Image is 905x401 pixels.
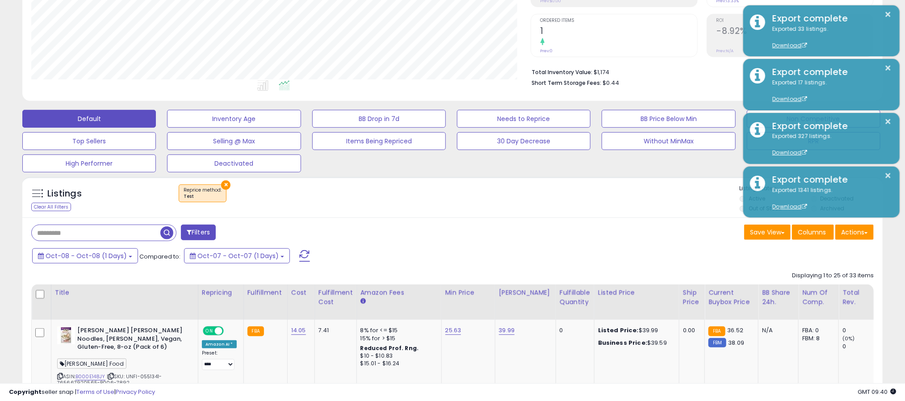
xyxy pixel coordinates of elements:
[772,42,807,49] a: Download
[360,326,435,334] div: 8% for <= $15
[560,288,591,307] div: Fulfillable Quantity
[247,288,284,297] div: Fulfillment
[766,25,893,50] div: Exported 33 listings.
[247,326,264,336] small: FBA
[197,251,279,260] span: Oct-07 - Oct-07 (1 Days)
[312,110,446,128] button: BB Drop in 7d
[560,326,587,334] div: 0
[798,228,826,237] span: Columns
[802,334,832,343] div: FBM: 8
[32,248,138,263] button: Oct-08 - Oct-08 (1 Days)
[499,326,515,335] a: 39.99
[683,288,701,307] div: Ship Price
[885,116,892,127] button: ×
[221,180,230,190] button: ×
[532,68,593,76] b: Total Inventory Value:
[772,95,807,103] a: Download
[772,203,807,210] a: Download
[77,326,186,354] b: [PERSON_NAME] [PERSON_NAME] Noodles, [PERSON_NAME], Vegan, Gluten-Free, 8-oz (Pack of 6)
[55,288,194,297] div: Title
[360,288,438,297] div: Amazon Fees
[683,326,698,334] div: 0.00
[360,334,435,343] div: 15% for > $15
[885,9,892,20] button: ×
[360,360,435,368] div: $15.01 - $16.24
[167,132,301,150] button: Selling @ Max
[360,344,419,352] b: Reduced Prof. Rng.
[184,193,222,200] div: Test
[602,110,735,128] button: BB Price Below Min
[842,343,879,351] div: 0
[802,326,832,334] div: FBA: 0
[457,110,591,128] button: Needs to Reprice
[22,132,156,150] button: Top Sellers
[31,203,71,211] div: Clear All Filters
[540,26,697,38] h2: 1
[885,63,892,74] button: ×
[766,173,893,186] div: Export complete
[167,155,301,172] button: Deactivated
[598,338,647,347] b: Business Price:
[57,373,162,386] span: | SKU: UNFI-0551341-765667920565-P006-7892
[792,272,874,280] div: Displaying 1 to 25 of 33 items
[766,132,893,157] div: Exported 327 listings.
[792,225,834,240] button: Columns
[291,326,306,335] a: 14.05
[184,248,290,263] button: Oct-07 - Oct-07 (1 Days)
[744,225,791,240] button: Save View
[598,288,675,297] div: Listed Price
[598,326,639,334] b: Listed Price:
[57,359,126,369] span: [PERSON_NAME] Food
[762,288,795,307] div: BB Share 24h.
[76,388,114,396] a: Terms of Use
[708,338,726,347] small: FBM
[46,251,127,260] span: Oct-08 - Oct-08 (1 Days)
[540,48,553,54] small: Prev: 0
[445,326,461,335] a: 25.63
[603,79,620,87] span: $0.44
[291,288,311,297] div: Cost
[9,388,42,396] strong: Copyright
[835,225,874,240] button: Actions
[598,339,672,347] div: $39.59
[728,326,744,334] span: 36.52
[139,252,180,261] span: Compared to:
[766,120,893,133] div: Export complete
[598,326,672,334] div: $39.99
[716,18,873,23] span: ROI
[22,110,156,128] button: Default
[499,288,552,297] div: [PERSON_NAME]
[116,388,155,396] a: Privacy Policy
[222,327,237,335] span: OFF
[202,350,237,370] div: Preset:
[708,288,754,307] div: Current Buybox Price
[47,188,82,200] h5: Listings
[181,225,216,240] button: Filters
[708,326,725,336] small: FBA
[540,18,697,23] span: Ordered Items
[202,288,240,297] div: Repricing
[204,327,215,335] span: ON
[766,12,893,25] div: Export complete
[766,79,893,104] div: Exported 17 listings.
[360,352,435,360] div: $10 - $10.83
[842,288,875,307] div: Total Rev.
[740,184,883,193] p: Listing States:
[762,326,792,334] div: N/A
[602,132,735,150] button: Without MinMax
[729,338,745,347] span: 38.09
[457,132,591,150] button: 30 Day Decrease
[802,288,835,307] div: Num of Comp.
[312,132,446,150] button: Items Being Repriced
[445,288,491,297] div: Min Price
[858,388,896,396] span: 2025-10-9 09:40 GMT
[885,170,892,181] button: ×
[360,297,366,305] small: Amazon Fees.
[766,186,893,211] div: Exported 1341 listings.
[532,66,867,77] li: $1,174
[184,187,222,200] span: Reprice method :
[318,288,353,307] div: Fulfillment Cost
[766,66,893,79] div: Export complete
[318,326,350,334] div: 7.41
[716,48,734,54] small: Prev: N/A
